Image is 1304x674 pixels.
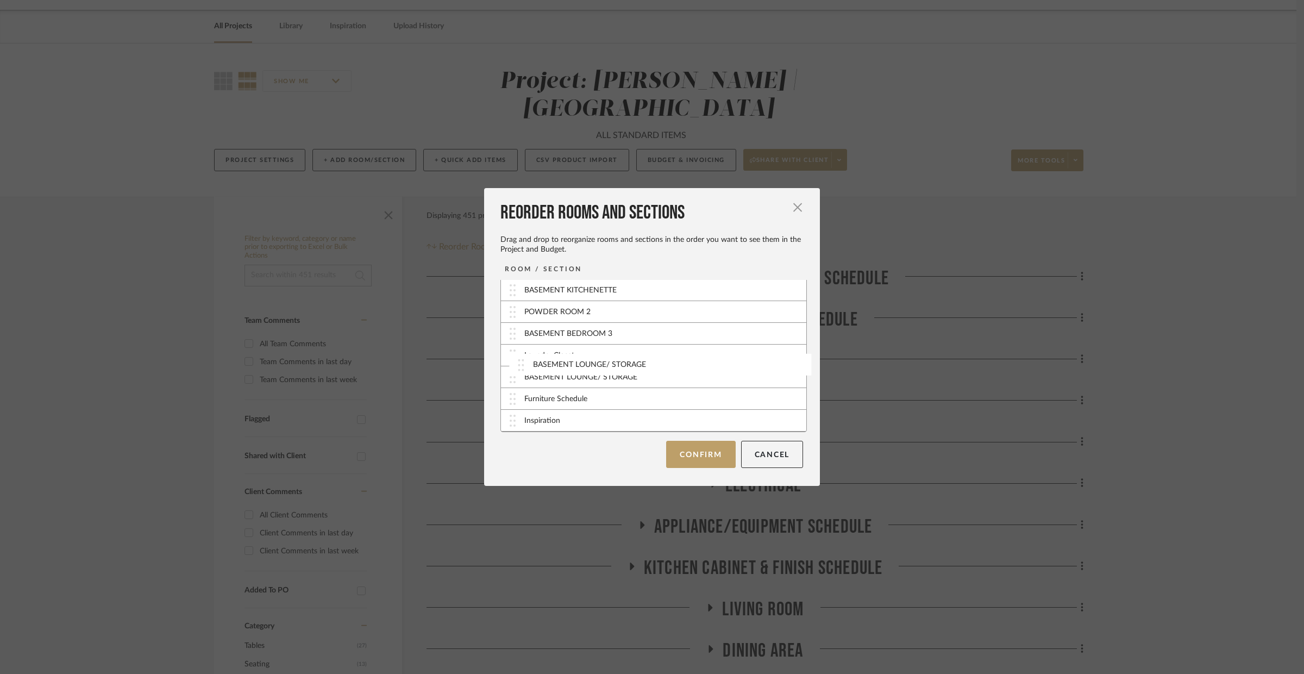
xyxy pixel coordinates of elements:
div: ROOM / SECTION [505,264,582,274]
div: Drag and drop to reorganize rooms and sections in the order you want to see them in the Project a... [500,235,803,254]
button: Cancel [741,441,804,468]
div: Inspiration [524,415,560,427]
img: vertical-grip.svg [510,328,516,340]
div: Furniture Schedule [524,394,587,405]
img: vertical-grip.svg [510,306,516,318]
div: BASEMENT BEDROOM 3 [524,328,612,340]
div: BASEMENT KITCHENETTE [524,285,617,296]
button: Confirm [666,441,735,468]
img: vertical-grip.svg [510,371,516,383]
div: POWDER ROOM 2 [524,307,591,318]
img: vertical-grip.svg [510,415,516,427]
img: vertical-grip.svg [510,393,516,405]
div: Laundry Closet [524,350,574,361]
div: Reorder Rooms and Sections [500,201,803,225]
img: vertical-grip.svg [510,284,516,296]
img: vertical-grip.svg [510,350,516,361]
div: BASEMENT LOUNGE/ STORAGE [524,372,637,383]
button: Close [787,197,808,219]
